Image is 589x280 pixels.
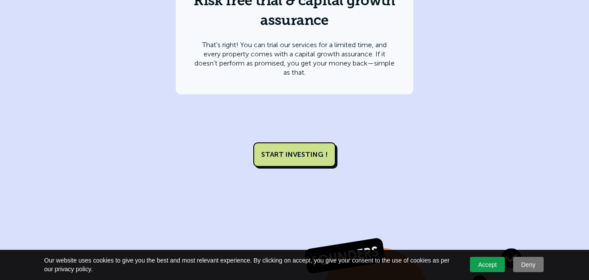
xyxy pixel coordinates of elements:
[44,256,458,273] span: Our website uses cookies to give you the best and most relevant experience. By clicking on accept...
[193,40,396,77] p: That's right! You can trial our services for a limited time, and every property comes with a capi...
[253,142,336,167] a: START INVESTING !
[513,257,544,272] a: Deny
[470,257,505,272] a: Accept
